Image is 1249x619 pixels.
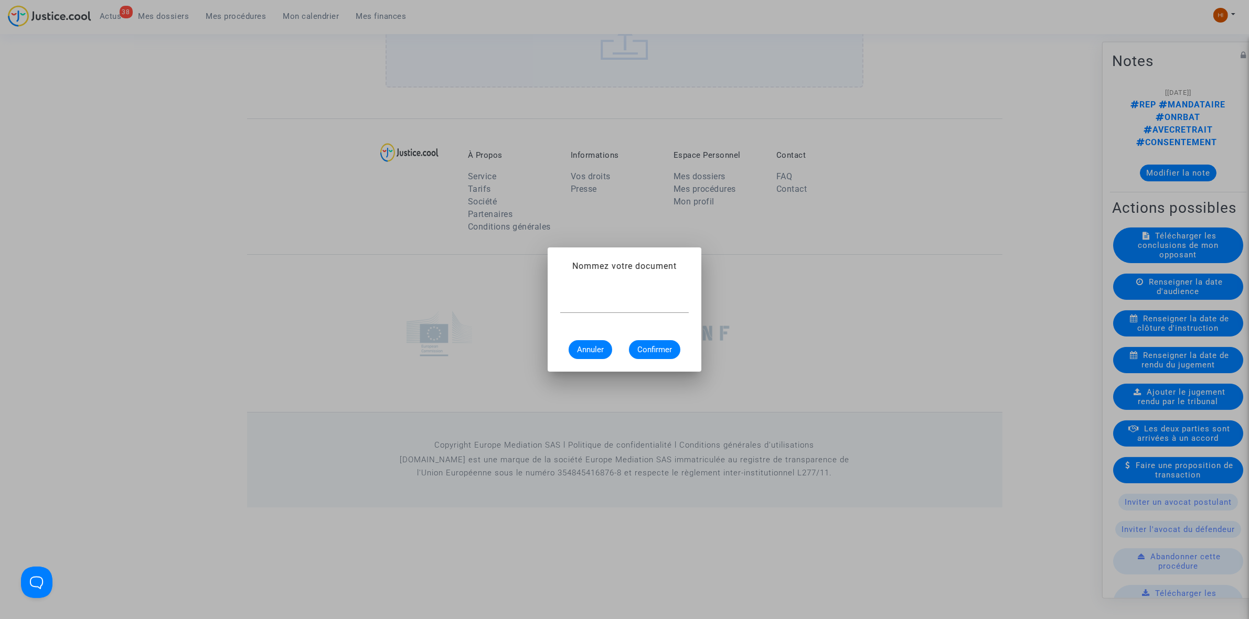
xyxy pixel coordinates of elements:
span: Nommez votre document [572,261,677,271]
button: Annuler [569,340,612,359]
iframe: Help Scout Beacon - Open [21,567,52,598]
span: Confirmer [637,345,672,354]
button: Confirmer [629,340,680,359]
span: Annuler [577,345,604,354]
